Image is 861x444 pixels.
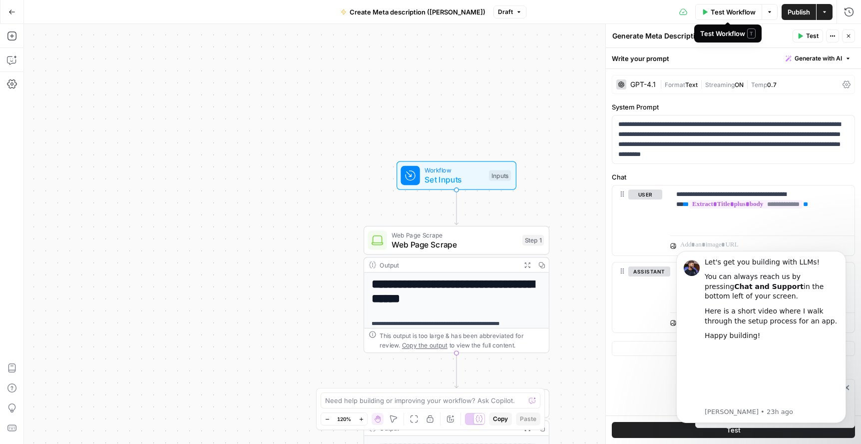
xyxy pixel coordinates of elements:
[661,242,861,429] iframe: Intercom notifications message
[782,52,855,65] button: Generate with AI
[380,423,516,433] div: Output
[628,266,670,276] button: assistant
[454,353,458,388] g: Edge from step_1 to step_2
[685,81,698,88] span: Text
[782,4,816,20] button: Publish
[380,260,516,269] div: Output
[705,81,735,88] span: Streaming
[700,28,756,38] div: Test Workflow
[493,414,508,423] span: Copy
[744,79,751,89] span: |
[337,415,351,423] span: 120%
[612,341,855,356] button: Add Message
[520,414,536,423] span: Paste
[698,79,705,89] span: |
[454,190,458,225] g: Edge from start to step_1
[612,102,855,112] label: System Prompt
[43,165,177,174] p: Message from Steven, sent 23h ago
[665,81,685,88] span: Format
[628,189,662,199] button: user
[767,81,777,88] span: 0.7
[489,170,511,181] div: Inputs
[612,422,855,438] button: Test
[806,31,819,40] span: Test
[751,81,767,88] span: Temp
[695,4,762,20] button: Test Workflow
[335,4,491,20] button: Create Meta description ([PERSON_NAME])
[489,412,512,425] button: Copy
[425,173,484,185] span: Set Inputs
[660,79,665,89] span: |
[612,185,662,255] div: user
[606,48,861,68] div: Write your prompt
[392,238,517,250] span: Web Page Scrape
[380,331,544,350] div: This output is too large & has been abbreviated for review. to view the full content.
[43,104,177,164] iframe: youtube
[493,5,526,18] button: Draft
[612,172,855,182] label: Chat
[795,54,842,63] span: Generate with AI
[522,235,544,246] div: Step 1
[630,81,656,88] div: GPT-4.1
[350,7,485,17] span: Create Meta description ([PERSON_NAME])
[788,7,810,17] span: Publish
[364,161,549,190] div: WorkflowSet InputsInputs
[612,31,704,41] textarea: Generate Meta Description
[747,28,756,38] span: T
[425,165,484,175] span: Workflow
[392,230,517,239] span: Web Page Scrape
[711,7,756,17] span: Test Workflow
[727,425,741,435] span: Test
[402,341,447,348] span: Copy the output
[612,262,662,332] div: assistant
[793,29,823,42] button: Test
[735,81,744,88] span: ON
[498,7,513,16] span: Draft
[516,412,540,425] button: Paste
